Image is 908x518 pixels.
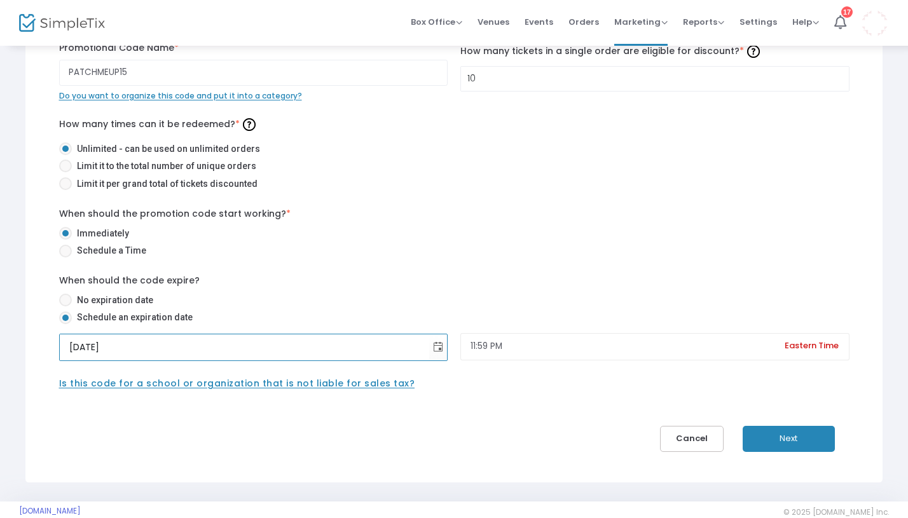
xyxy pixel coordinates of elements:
[792,16,819,28] span: Help
[739,6,777,38] span: Settings
[783,507,889,517] span: © 2025 [DOMAIN_NAME] Inc.
[59,60,448,86] input: Enter Promo Code
[747,45,760,58] img: question-mark
[774,329,850,363] span: Eastern Time
[841,6,853,18] div: 17
[72,244,146,257] span: Schedule a Time
[429,334,447,360] button: Toggle calendar
[743,426,835,452] button: Next
[460,333,850,360] input: End Time
[478,6,509,38] span: Venues
[59,118,259,130] span: How many times can it be redeemed?
[19,506,81,516] a: [DOMAIN_NAME]
[411,16,462,28] span: Box Office
[59,90,302,101] span: Do you want to organize this code and put it into a category?
[59,41,448,55] label: Promotional Code Name
[460,41,850,61] label: How many tickets in a single order are eligible for discount?
[525,6,553,38] span: Events
[243,118,256,131] img: question-mark
[568,6,599,38] span: Orders
[59,274,200,287] label: When should the code expire?
[683,16,724,28] span: Reports
[72,160,256,173] span: Limit it to the total number of unique orders
[72,177,258,191] span: Limit it per grand total of tickets discounted
[72,294,153,307] span: No expiration date
[660,426,724,452] button: Cancel
[59,207,291,221] label: When should the promotion code start working?
[72,227,129,240] span: Immediately
[614,16,668,28] span: Marketing
[72,142,260,156] span: Unlimited - can be used on unlimited orders
[72,311,193,324] span: Schedule an expiration date
[59,377,415,390] span: Is this code for a school or organization that is not liable for sales tax?
[60,334,430,360] input: null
